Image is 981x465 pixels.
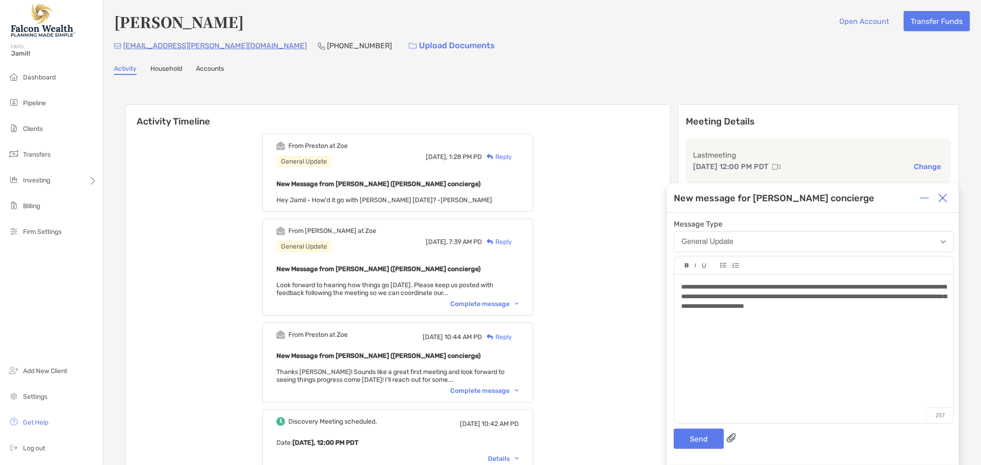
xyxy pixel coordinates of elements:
[8,123,19,134] img: clients icon
[8,148,19,159] img: transfers icon
[487,239,493,245] img: Reply icon
[926,408,953,423] p: 257
[685,263,689,268] img: Editor control icon
[126,105,670,127] h6: Activity Timeline
[114,65,137,75] a: Activity
[488,455,519,463] div: Details
[426,153,447,161] span: [DATE],
[449,238,482,246] span: 7:39 AM PD
[449,153,482,161] span: 1:28 PM PD
[23,151,51,159] span: Transfers
[8,226,19,237] img: firm-settings icon
[450,387,519,395] div: Complete message
[720,263,727,268] img: Editor control icon
[276,368,505,384] span: Thanks [PERSON_NAME]! Sounds like a great first meeting and look forward to seeing things progres...
[114,43,121,49] img: Email Icon
[276,227,285,235] img: Event icon
[682,238,734,246] div: General Update
[832,11,896,31] button: Open Account
[487,154,493,160] img: Reply icon
[674,231,954,252] button: General Update
[293,439,358,447] b: [DATE], 12:00 PM PDT
[674,429,724,449] button: Send
[938,193,947,203] img: Close
[8,391,19,402] img: settings icon
[732,263,739,268] img: Editor control icon
[23,393,47,401] span: Settings
[276,352,481,360] b: New Message from [PERSON_NAME] ([PERSON_NAME] concierge)
[444,333,482,341] span: 10:44 AM PD
[276,241,332,252] div: General Update
[482,237,512,247] div: Reply
[482,152,512,162] div: Reply
[23,444,45,452] span: Log out
[403,36,501,56] a: Upload Documents
[482,420,519,428] span: 10:42 AM PD
[276,180,481,188] b: New Message from [PERSON_NAME] ([PERSON_NAME] concierge)
[123,40,307,51] p: [EMAIL_ADDRESS][PERSON_NAME][DOMAIN_NAME]
[674,220,954,228] span: Message Type
[288,142,348,150] div: From Preston at Zoe
[423,333,443,341] span: [DATE]
[276,281,493,297] span: Look forward to hearing how things go [DATE]. Please keep us posted with feedback following the m...
[11,4,75,37] img: Falcon Wealth Planning Logo
[276,265,481,273] b: New Message from [PERSON_NAME] ([PERSON_NAME] concierge)
[288,418,377,425] div: Discovery Meeting scheduled.
[288,331,348,339] div: From Preston at Zoe
[8,71,19,82] img: dashboard icon
[693,161,769,172] p: [DATE] 12:00 PM PDT
[23,125,43,133] span: Clients
[482,332,512,342] div: Reply
[23,176,50,184] span: Investing
[772,163,780,170] img: communication type
[904,11,970,31] button: Transfer Funds
[150,65,182,75] a: Household
[327,40,392,51] p: [PHONE_NUMBER]
[276,437,519,448] p: Date :
[426,238,447,246] span: [DATE],
[911,162,944,171] button: Change
[8,97,19,108] img: pipeline icon
[674,193,874,204] div: New message for [PERSON_NAME] concierge
[702,263,706,268] img: Editor control icon
[8,416,19,427] img: get-help icon
[276,142,285,150] img: Event icon
[23,419,48,426] span: Get Help
[8,174,19,185] img: investing icon
[515,389,519,392] img: Chevron icon
[693,149,944,161] p: Last meeting
[8,200,19,211] img: billing icon
[23,202,40,210] span: Billing
[318,42,325,50] img: Phone Icon
[276,417,285,426] img: Event icon
[288,227,376,235] div: From [PERSON_NAME] at Zoe
[515,302,519,305] img: Chevron icon
[487,334,493,340] img: Reply icon
[196,65,224,75] a: Accounts
[686,116,951,127] p: Meeting Details
[8,442,19,453] img: logout icon
[727,433,736,442] img: paperclip attachments
[23,367,67,375] span: Add New Client
[11,50,97,57] span: Jamil!
[694,263,696,268] img: Editor control icon
[23,228,62,236] span: Firm Settings
[450,300,519,308] div: Complete message
[460,420,480,428] span: [DATE]
[8,365,19,376] img: add_new_client icon
[941,240,946,244] img: Open dropdown arrow
[276,156,332,167] div: General Update
[23,99,46,107] span: Pipeline
[276,196,492,204] span: Hey Jamil - How'd it go with [PERSON_NAME] [DATE]? -[PERSON_NAME]
[409,43,417,49] img: button icon
[276,330,285,339] img: Event icon
[114,11,244,32] h4: [PERSON_NAME]
[920,193,929,203] img: Expand or collapse
[23,74,56,81] span: Dashboard
[515,457,519,460] img: Chevron icon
